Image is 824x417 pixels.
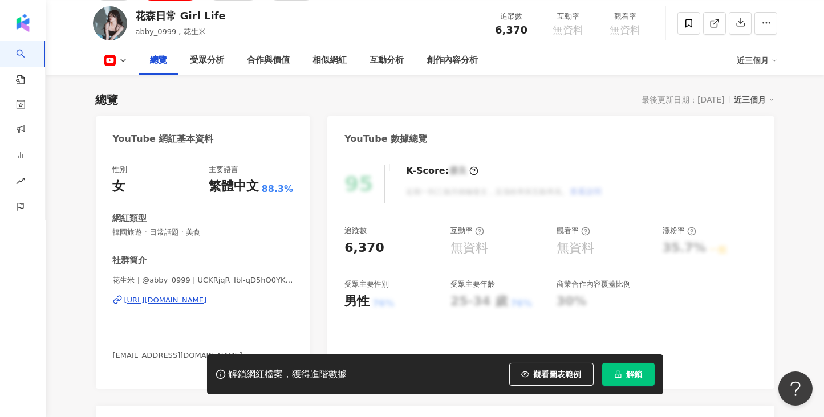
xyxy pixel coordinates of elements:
[610,24,641,36] span: 無資料
[113,133,214,145] div: YouTube 網紅基本資料
[495,24,527,36] span: 6,370
[557,226,590,236] div: 觀看率
[209,178,259,195] div: 繁體中文
[604,11,647,22] div: 觀看率
[113,178,125,195] div: 女
[737,51,777,69] div: 近三個月
[113,351,242,359] span: [EMAIL_ADDRESS][DOMAIN_NAME]
[406,165,478,177] div: K-Score :
[124,295,207,305] div: [URL][DOMAIN_NAME]
[553,24,584,36] span: 無資料
[313,54,347,67] div: 相似網紅
[602,363,655,386] button: 解鎖
[113,165,128,175] div: 性別
[534,370,582,379] span: 觀看圖表範例
[557,279,631,289] div: 商業合作內容覆蓋比例
[113,255,147,267] div: 社群簡介
[344,239,384,257] div: 6,370
[642,95,724,104] div: 最後更新日期：[DATE]
[509,363,594,386] button: 觀看圖表範例
[209,165,238,175] div: 主要語言
[14,14,32,32] img: logo icon
[16,41,39,85] a: search
[344,133,427,145] div: YouTube 數據總覽
[93,6,127,40] img: KOL Avatar
[113,295,294,305] a: [URL][DOMAIN_NAME]
[344,226,367,236] div: 追蹤數
[113,212,147,224] div: 網紅類型
[151,54,168,67] div: 總覽
[247,54,290,67] div: 合作與價值
[190,54,225,67] div: 受眾分析
[734,92,774,107] div: 近三個月
[136,9,226,23] div: 花森日常 Girl Life
[450,279,495,289] div: 受眾主要年齡
[547,11,590,22] div: 互動率
[627,370,643,379] span: 解鎖
[113,275,294,285] span: 花生米 | @abby_0999 | UCKRjqR_IbI-qD5hO0YK_tHw
[113,227,294,238] span: 韓國旅遊 · 日常話題 · 美食
[344,293,370,310] div: 男性
[427,54,478,67] div: 創作內容分析
[614,370,622,378] span: lock
[136,27,206,36] span: abby_0999 , 花生米
[490,11,533,22] div: 追蹤數
[557,239,594,257] div: 無資料
[450,239,488,257] div: 無資料
[370,54,404,67] div: 互動分析
[450,226,484,236] div: 互動率
[663,226,696,236] div: 漲粉率
[229,369,347,381] div: 解鎖網紅檔案，獲得進階數據
[262,183,294,195] span: 88.3%
[96,92,119,108] div: 總覽
[344,279,389,289] div: 受眾主要性別
[16,170,25,195] span: rise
